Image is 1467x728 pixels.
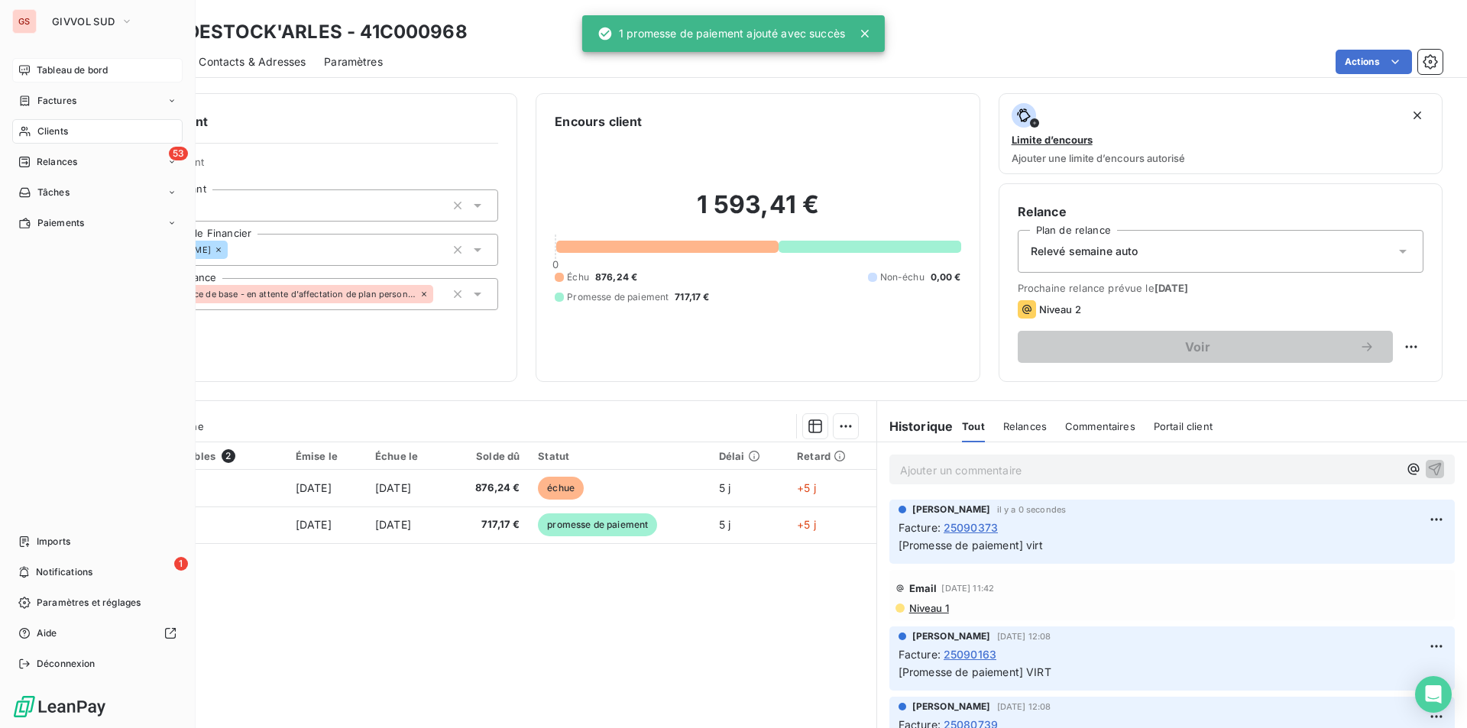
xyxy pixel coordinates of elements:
[538,513,657,536] span: promesse de paiement
[555,112,642,131] h6: Encours client
[37,155,77,169] span: Relances
[1003,420,1047,432] span: Relances
[37,535,70,548] span: Imports
[455,480,520,496] span: 876,24 €
[141,290,416,299] span: Plan de relance de base - en attente d'affectation de plan personnalisée
[880,270,925,284] span: Non-échu
[538,450,701,462] div: Statut
[719,481,730,494] span: 5 j
[36,565,92,579] span: Notifications
[675,290,709,304] span: 717,17 €
[797,481,816,494] span: +5 j
[999,93,1443,174] button: Limite d’encoursAjouter une limite d’encours autorisé
[1018,202,1423,221] h6: Relance
[997,632,1051,641] span: [DATE] 12:08
[1415,676,1452,713] div: Open Intercom Messenger
[567,290,669,304] span: Promesse de paiement
[1018,282,1423,294] span: Prochaine relance prévue le
[912,503,991,516] span: [PERSON_NAME]
[296,481,332,494] span: [DATE]
[1065,420,1135,432] span: Commentaires
[455,450,520,462] div: Solde dû
[37,216,84,230] span: Paiements
[912,700,991,713] span: [PERSON_NAME]
[375,518,411,531] span: [DATE]
[899,646,941,662] span: Facture :
[899,665,1051,678] span: [Promesse de paiement] VIRT
[1336,50,1412,74] button: Actions
[1154,420,1213,432] span: Portail client
[552,258,559,270] span: 0
[296,450,357,462] div: Émise le
[1036,341,1359,353] span: Voir
[37,657,96,671] span: Déconnexion
[12,694,107,719] img: Logo LeanPay
[944,519,998,535] span: 25090373
[120,449,277,463] div: Pièces comptables
[375,481,411,494] span: [DATE]
[595,270,637,284] span: 876,24 €
[912,629,991,643] span: [PERSON_NAME]
[909,582,938,594] span: Email
[52,15,115,28] span: GIVVOL SUD
[37,125,68,138] span: Clients
[222,449,235,463] span: 2
[455,517,520,532] span: 717,17 €
[1154,282,1189,294] span: [DATE]
[997,505,1067,514] span: il y a 0 secondes
[228,243,240,257] input: Ajouter une valeur
[567,270,589,284] span: Échu
[12,621,183,645] a: Aide
[1012,134,1093,146] span: Limite d’encours
[37,63,108,77] span: Tableau de bord
[877,417,954,435] h6: Historique
[962,420,985,432] span: Tout
[908,602,949,614] span: Niveau 1
[92,112,498,131] h6: Informations client
[899,519,941,535] span: Facture :
[324,54,383,70] span: Paramètres
[931,270,961,284] span: 0,00 €
[123,156,498,177] span: Propriétés Client
[375,450,437,462] div: Échue le
[1039,303,1081,315] span: Niveau 2
[174,557,188,571] span: 1
[899,539,1043,552] span: [Promesse de paiement] virt
[719,450,779,462] div: Délai
[597,20,845,47] div: 1 promesse de paiement ajouté avec succès
[37,596,141,610] span: Paramètres et réglages
[296,518,332,531] span: [DATE]
[12,9,37,34] div: GS
[134,18,468,46] h3: FAY / DESTOCK'ARLES - 41C000968
[555,189,960,235] h2: 1 593,41 €
[37,94,76,108] span: Factures
[944,646,996,662] span: 25090163
[37,186,70,199] span: Tâches
[1012,152,1185,164] span: Ajouter une limite d’encours autorisé
[797,518,816,531] span: +5 j
[199,54,306,70] span: Contacts & Adresses
[433,287,445,301] input: Ajouter une valeur
[997,702,1051,711] span: [DATE] 12:08
[1031,244,1138,259] span: Relevé semaine auto
[1018,331,1393,363] button: Voir
[37,626,57,640] span: Aide
[719,518,730,531] span: 5 j
[538,477,584,500] span: échue
[797,450,867,462] div: Retard
[169,147,188,160] span: 53
[941,584,994,593] span: [DATE] 11:42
